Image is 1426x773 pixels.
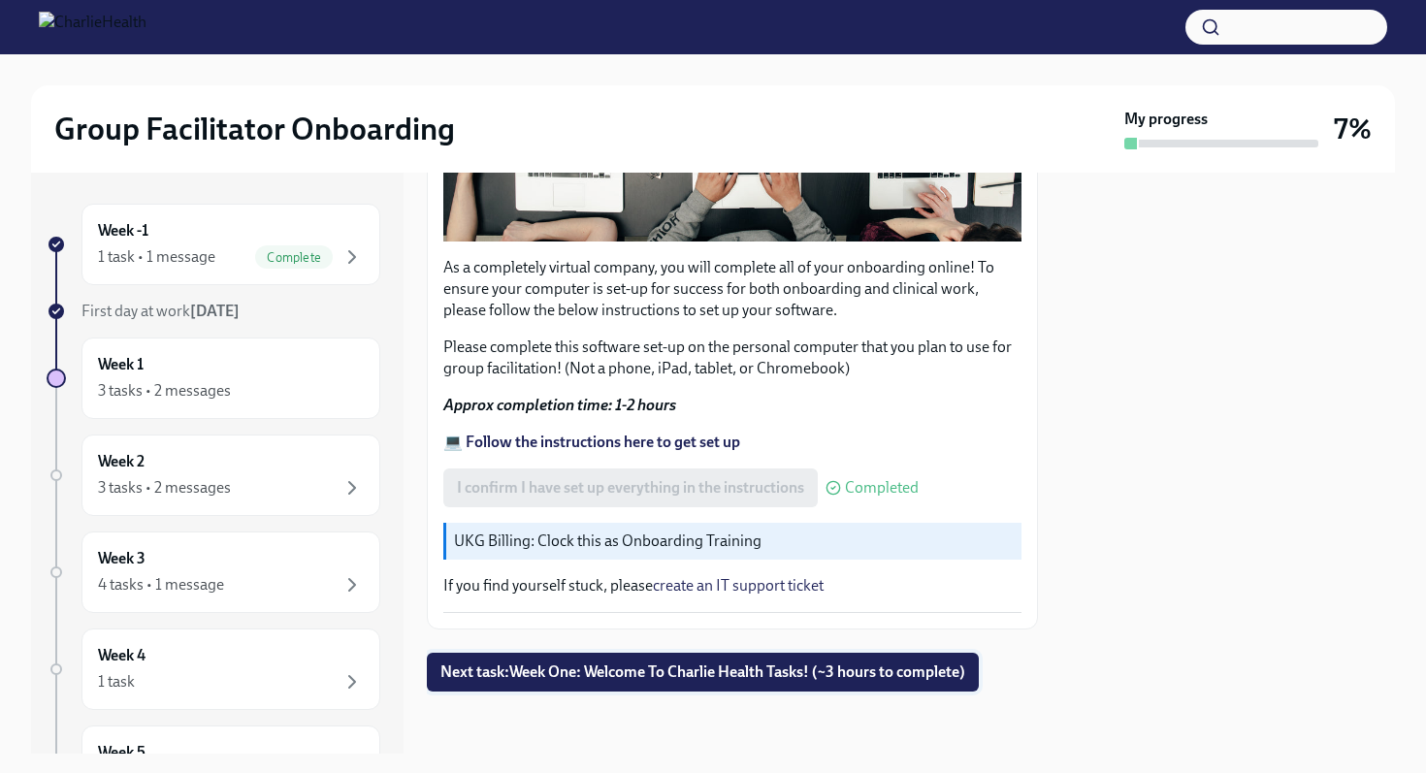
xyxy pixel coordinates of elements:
[845,480,919,496] span: Completed
[98,354,144,375] h6: Week 1
[443,257,1021,321] p: As a completely virtual company, you will complete all of your onboarding online! To ensure your ...
[427,653,979,692] button: Next task:Week One: Welcome To Charlie Health Tasks! (~3 hours to complete)
[255,250,333,265] span: Complete
[98,246,215,268] div: 1 task • 1 message
[98,548,146,569] h6: Week 3
[98,220,148,242] h6: Week -1
[190,302,240,320] strong: [DATE]
[443,433,740,451] a: 💻 Follow the instructions here to get set up
[440,662,965,682] span: Next task : Week One: Welcome To Charlie Health Tasks! (~3 hours to complete)
[443,396,676,414] strong: Approx completion time: 1-2 hours
[98,451,145,472] h6: Week 2
[47,204,380,285] a: Week -11 task • 1 messageComplete
[443,337,1021,379] p: Please complete this software set-up on the personal computer that you plan to use for group faci...
[47,531,380,613] a: Week 34 tasks • 1 message
[443,575,1021,596] p: If you find yourself stuck, please
[1124,109,1208,130] strong: My progress
[1334,112,1372,146] h3: 7%
[47,435,380,516] a: Week 23 tasks • 2 messages
[98,477,231,499] div: 3 tasks • 2 messages
[98,671,135,692] div: 1 task
[81,302,240,320] span: First day at work
[47,628,380,710] a: Week 41 task
[98,742,146,763] h6: Week 5
[98,380,231,402] div: 3 tasks • 2 messages
[39,12,146,43] img: CharlieHealth
[47,301,380,322] a: First day at work[DATE]
[54,110,455,148] h2: Group Facilitator Onboarding
[98,645,146,666] h6: Week 4
[47,338,380,419] a: Week 13 tasks • 2 messages
[653,576,824,595] a: create an IT support ticket
[98,574,224,596] div: 4 tasks • 1 message
[454,531,1014,552] p: UKG Billing: Clock this as Onboarding Training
